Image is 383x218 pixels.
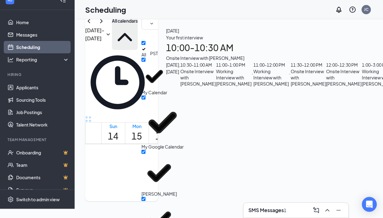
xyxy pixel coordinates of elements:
a: Applicants [16,81,69,94]
div: All [141,51,146,58]
div: My Google Calendar [141,144,184,150]
h1: Scheduling [85,4,126,15]
div: Working Interview with [PERSON_NAME] [253,68,289,87]
a: DocumentsCrown [16,171,69,184]
div: 11:00 - 1:00 PM [216,61,251,68]
svg: ChevronRight [251,61,253,87]
button: Minimize [334,205,344,215]
svg: Clock [85,50,150,115]
a: September 14, 2025 [107,122,120,144]
button: ChevronUp [322,205,332,215]
div: JC [364,7,368,12]
svg: SmallChevronDown [104,31,112,38]
a: SurveysCrown [16,184,69,196]
button: ComposeMessage [311,205,321,215]
a: Job Postings [16,106,69,118]
svg: Minimize [335,207,342,214]
div: [PERSON_NAME] [141,191,177,197]
a: TeamCrown [16,159,69,171]
svg: Checkmark [141,64,167,89]
div: Sun [108,123,118,129]
a: Sourcing Tools [16,94,69,106]
h1: 15 [132,129,142,143]
div: Team Management [7,137,68,142]
svg: Checkmark [141,101,184,144]
div: 12:00 - 12:30 PM [326,61,362,68]
svg: Settings [7,196,14,202]
a: Talent Network [16,118,69,131]
svg: QuestionInfo [349,6,356,13]
div: Onsite Interview with [PERSON_NAME] [326,68,362,87]
div: Reporting [16,56,70,63]
div: Open Intercom Messenger [362,197,377,212]
div: Onsite Interview with [PERSON_NAME] [291,68,326,87]
input: All [141,41,145,45]
div: 10:30 - 11:00 AM [180,61,216,68]
svg: ChevronUp [324,207,331,214]
svg: ComposeMessage [312,207,320,214]
input: [PERSON_NAME] [141,150,145,154]
svg: ChevronRight [289,61,291,87]
div: Hiring [7,72,68,77]
div: 11:00 - 12:00 PM [253,61,289,68]
svg: ChevronUp [112,24,138,50]
input: My Calendar [141,58,145,62]
svg: Checkmark [141,155,177,191]
h1: 14 [108,129,118,143]
a: September 15, 2025 [130,122,143,144]
div: Onsite Interview with [PERSON_NAME] [180,68,216,87]
div: 1 [284,207,286,214]
div: Switch to admin view [16,196,60,202]
a: OnboardingCrown [16,146,69,159]
svg: ChevronRight [98,17,105,25]
h3: SMS Messages [248,207,284,214]
a: Scheduling [16,41,69,53]
svg: Checkmark [141,47,146,51]
div: Working Interview with [PERSON_NAME] [216,68,251,87]
input: My Google Calendar [141,96,145,100]
svg: ChevronDown [149,21,154,26]
svg: ChevronLeft [85,17,93,25]
a: Home [16,16,69,29]
svg: Notifications [335,6,343,13]
div: 11:30 - 12:00 PM [291,61,326,68]
button: All calendarsChevronUp [112,17,138,50]
div: My Calendar [141,89,167,96]
svg: Analysis [7,56,14,63]
div: Mon [132,123,142,129]
a: Messages [16,29,69,41]
h3: [DATE] - [DATE] [85,26,104,42]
